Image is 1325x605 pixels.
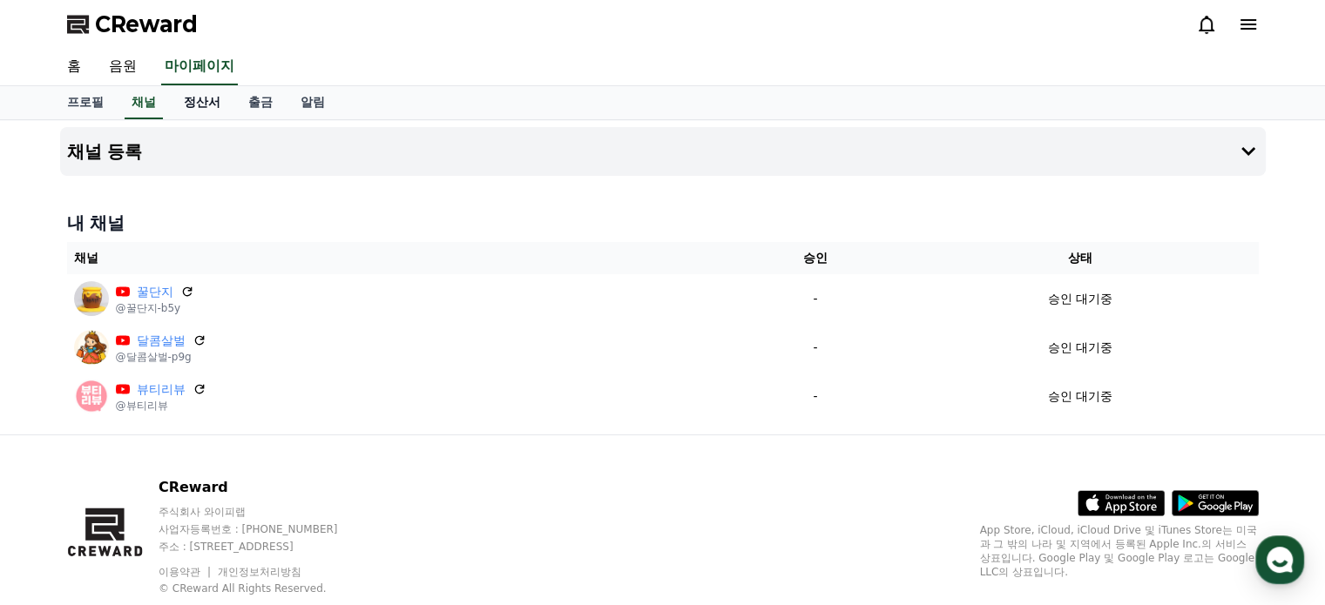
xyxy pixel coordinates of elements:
a: 홈 [5,460,115,504]
p: - [735,290,895,308]
h4: 채널 등록 [67,142,143,161]
button: 채널 등록 [60,127,1266,176]
a: CReward [67,10,198,38]
a: 음원 [95,49,151,85]
p: - [735,387,895,406]
span: 설정 [269,487,290,501]
a: 알림 [287,86,339,119]
img: 꿀단지 [74,281,109,316]
span: 홈 [55,487,65,501]
a: 개인정보처리방침 [218,566,301,578]
a: 프로필 [53,86,118,119]
a: 정산서 [170,86,234,119]
p: © CReward All Rights Reserved. [159,581,371,595]
a: 출금 [234,86,287,119]
a: 이용약관 [159,566,213,578]
p: 승인 대기중 [1048,290,1112,308]
p: CReward [159,477,371,498]
a: 꿀단지 [137,283,173,301]
h4: 내 채널 [67,211,1259,235]
p: @달콤살벌-p9g [116,350,206,364]
a: 설정 [225,460,335,504]
p: @뷰티리뷰 [116,399,206,413]
p: @꿀단지-b5y [116,301,194,315]
a: 대화 [115,460,225,504]
th: 승인 [728,242,902,274]
p: 주소 : [STREET_ADDRESS] [159,540,371,554]
p: 승인 대기중 [1048,339,1112,357]
img: 달콤살벌 [74,330,109,365]
th: 상태 [902,242,1258,274]
a: 채널 [125,86,163,119]
a: 뷰티리뷰 [137,380,186,399]
a: 마이페이지 [161,49,238,85]
a: 홈 [53,49,95,85]
p: 승인 대기중 [1048,387,1112,406]
p: App Store, iCloud, iCloud Drive 및 iTunes Store는 미국과 그 밖의 나라 및 지역에서 등록된 Apple Inc.의 서비스 상표입니다. Goo... [980,523,1259,579]
span: CReward [95,10,198,38]
p: 주식회사 와이피랩 [159,505,371,519]
p: - [735,339,895,357]
img: 뷰티리뷰 [74,379,109,413]
p: 사업자등록번호 : [PHONE_NUMBER] [159,522,371,536]
th: 채널 [67,242,729,274]
a: 달콤살벌 [137,332,186,350]
span: 대화 [159,487,180,501]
